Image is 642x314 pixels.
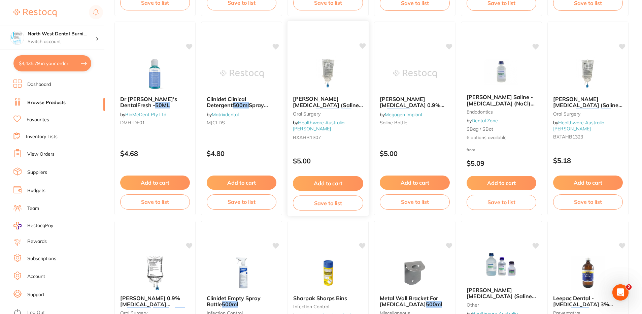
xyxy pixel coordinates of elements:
[380,150,449,157] p: $5.00
[207,176,276,190] button: Add to cart
[380,112,423,118] span: by
[27,169,47,176] a: Suppliers
[13,222,53,229] a: RestocqPay
[13,5,57,21] a: Restocq Logo
[553,295,623,308] b: Leepac Dental - Hydrogen Peroxide 3% (10vol) 100mL - High Quality Dental Product
[10,31,24,44] img: North West Dental Burnie
[410,108,446,115] span: 1000ml Bottle
[380,96,444,115] span: [PERSON_NAME] [MEDICAL_DATA] 0.9% for
[120,295,180,314] span: [PERSON_NAME] 0.9% [MEDICAL_DATA] for
[27,255,56,262] a: Subscriptions
[120,120,145,126] span: DMH-DF01
[467,176,536,190] button: Add to cart
[393,256,437,290] img: Metal Wall Bracket For Avagard 500ml
[387,108,410,115] em: Irrigation
[120,295,190,308] b: Baxter 0.9% Sodium Chloride for Irrigation (500ml IV Bag) - High Quality Dental Product
[380,96,449,108] b: Baxter Sodium Chloride 0.9% for Irrigation 1000ml Bottle
[467,195,536,210] button: Save to list
[207,96,276,108] b: Clinidet Clinical Detergent 500ml Spray Bottle Empty
[479,55,523,89] img: Baxter Saline - Sodium Chloride (NaCl) 0.9%
[27,151,55,158] a: View Orders
[207,194,276,209] button: Save to list
[566,256,610,290] img: Leepac Dental - Hydrogen Peroxide 3% (10vol) 100mL - High Quality Dental Product
[472,118,498,124] a: Dental Zone
[120,96,190,108] b: Dr Mark's DentalFresh - 50ML
[153,307,169,314] em: 500ml
[27,238,47,245] a: Rewards
[293,295,347,302] span: Sharpak Sharps Bins
[571,307,589,314] em: 100mL
[293,176,363,191] button: Add to cart
[133,256,177,290] img: Baxter 0.9% Sodium Chloride for Irrigation (500ml IV Bag) - High Quality Dental Product
[380,295,438,308] span: Metal Wall Bracket For [MEDICAL_DATA]
[467,126,493,132] span: SBag / SBot
[553,96,622,115] span: [PERSON_NAME] [MEDICAL_DATA] (Saline) 0.9% For
[293,120,345,132] a: Healthware Australia [PERSON_NAME]
[467,94,536,106] b: Baxter Saline - Sodium Chloride (NaCl) 0.9%
[27,291,44,298] a: Support
[380,194,449,209] button: Save to list
[351,108,354,115] span: -
[426,301,442,308] em: 500ml
[207,150,276,157] p: $4.80
[222,301,238,308] em: 500ml
[467,302,536,308] small: other
[553,111,623,117] small: oral surgery
[553,120,604,132] span: by
[553,194,623,209] button: Save to list
[467,147,475,152] span: from
[233,102,249,108] em: 500ml
[120,194,190,209] button: Save to list
[293,157,363,165] p: $5.00
[380,176,449,190] button: Add to cart
[467,118,498,124] span: by
[293,304,363,309] small: infection control
[26,133,58,140] a: Inventory Lists
[207,112,239,118] span: by
[293,111,363,116] small: oral surgery
[27,273,45,280] a: Account
[133,57,177,91] img: Dr Mark's DentalFresh - 50ML
[120,112,166,118] span: by
[553,157,623,164] p: $5.18
[316,108,340,115] em: Irrigation
[293,195,363,211] button: Save to list
[380,120,407,126] span: Saline Bottle
[27,117,49,123] a: Favourites
[293,134,321,140] span: BXAHB1307
[467,287,536,300] b: Baxter Sodium Chloride (Saline) 0.9% Bottle
[293,295,363,301] b: Sharpak Sharps Bins
[467,134,536,141] span: 6 options available
[120,150,190,157] p: $4.68
[28,38,96,45] p: Switch account
[553,120,604,132] a: Healthware Australia [PERSON_NAME]
[207,102,268,115] span: Spray Bottle Empty
[27,81,51,88] a: Dashboard
[13,55,91,71] button: $4,435.79 in your order
[467,287,536,306] span: [PERSON_NAME] [MEDICAL_DATA] (Saline) 0.9% Bottle
[125,112,166,118] a: BioMeDent Pty Ltd
[293,120,345,132] span: by
[27,222,53,229] span: RestocqPay
[341,108,351,115] em: Bag
[467,94,535,113] span: [PERSON_NAME] Saline - [MEDICAL_DATA] (NaCl) 0.9%
[120,176,190,190] button: Add to cart
[380,295,449,308] b: Metal Wall Bracket For Avagard 500ml
[306,256,350,290] img: Sharpak Sharps Bins
[479,248,523,282] img: Baxter Sodium Chloride (Saline) 0.9% Bottle
[220,57,264,91] img: Clinidet Clinical Detergent 500ml Spray Bottle Empty
[212,112,239,118] a: Matrixdental
[553,134,583,140] span: BXTAHB1323
[169,307,175,314] span: IV
[13,9,57,17] img: Restocq Logo
[220,256,264,290] img: Clinidet Empty Spray Bottle 500ml
[207,96,246,108] span: Clinidet Clinical Detergent
[207,120,225,126] span: MJCLDS
[306,56,350,90] img: Baxter Sodium Chloride (Saline) 0.9% For Irrigation Bag - 100ml
[293,95,363,115] span: [PERSON_NAME] [MEDICAL_DATA] (Saline) 0.9% For
[151,307,153,314] span: (
[612,284,629,301] iframe: Intercom live chat
[175,307,185,314] em: Bag
[27,99,66,106] a: Browse Products
[601,108,611,115] em: Bag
